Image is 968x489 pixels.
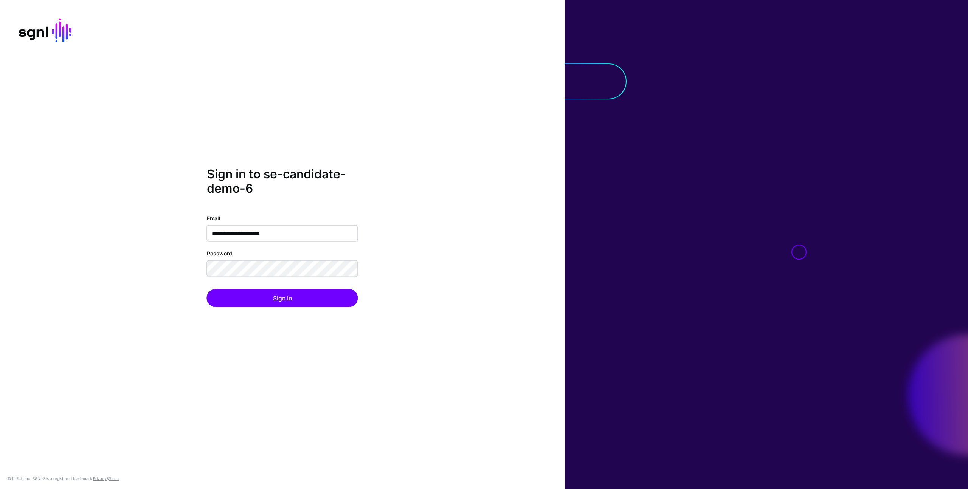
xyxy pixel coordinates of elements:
button: Sign In [207,289,358,307]
h2: Sign in to se-candidate-demo-6 [207,167,358,196]
a: Terms [109,476,119,481]
label: Email [207,214,220,222]
a: Privacy [93,476,107,481]
div: © [URL], Inc. SGNL® is a registered trademark. & [8,475,119,481]
label: Password [207,249,232,257]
